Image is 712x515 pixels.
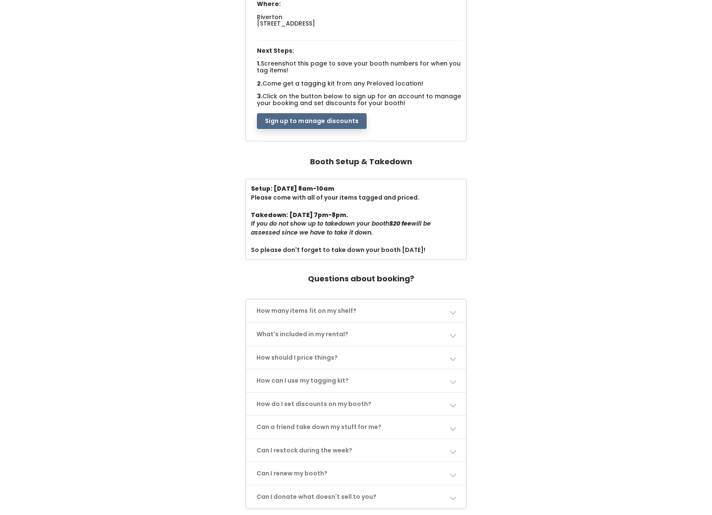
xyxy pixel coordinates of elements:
[251,184,461,255] div: Please come with all of your items tagged and priced. So please don't forget to take down your bo...
[251,219,431,237] i: If you do not show up to takedown your booth will be assessed since we have to take it down.
[389,219,411,228] b: $20 fee
[246,393,466,415] a: How do I set discounts on my booth?
[246,439,466,462] a: Can I restock during the week?
[257,116,367,125] a: Sign up to manage discounts
[257,92,461,107] span: Click on the button below to sign up for an account to manage your booking and set discounts for ...
[310,153,412,170] h4: Booth Setup & Takedown
[257,13,315,28] span: Riverton [STREET_ADDRESS]
[308,270,414,287] h4: Questions about booking?
[246,323,466,346] a: What's included in my rental?
[251,184,334,193] b: Setup: [DATE] 8am-10am
[246,369,466,392] a: How can I use my tagging kit?
[246,462,466,485] a: Can I renew my booth?
[246,300,466,322] a: How many items fit on my shelf?
[251,211,348,219] b: Takedown: [DATE] 7pm-8pm.
[262,79,423,88] span: Come get a tagging kit from any Preloved location!
[246,416,466,438] a: Can a friend take down my stuff for me?
[257,113,367,129] button: Sign up to manage discounts
[246,486,466,508] a: Can I donate what doesn't sell to you?
[257,59,461,74] span: Screenshot this page to save your booth numbers for when you tag items!
[246,346,466,369] a: How should I price things?
[257,46,294,55] span: Next Steps:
